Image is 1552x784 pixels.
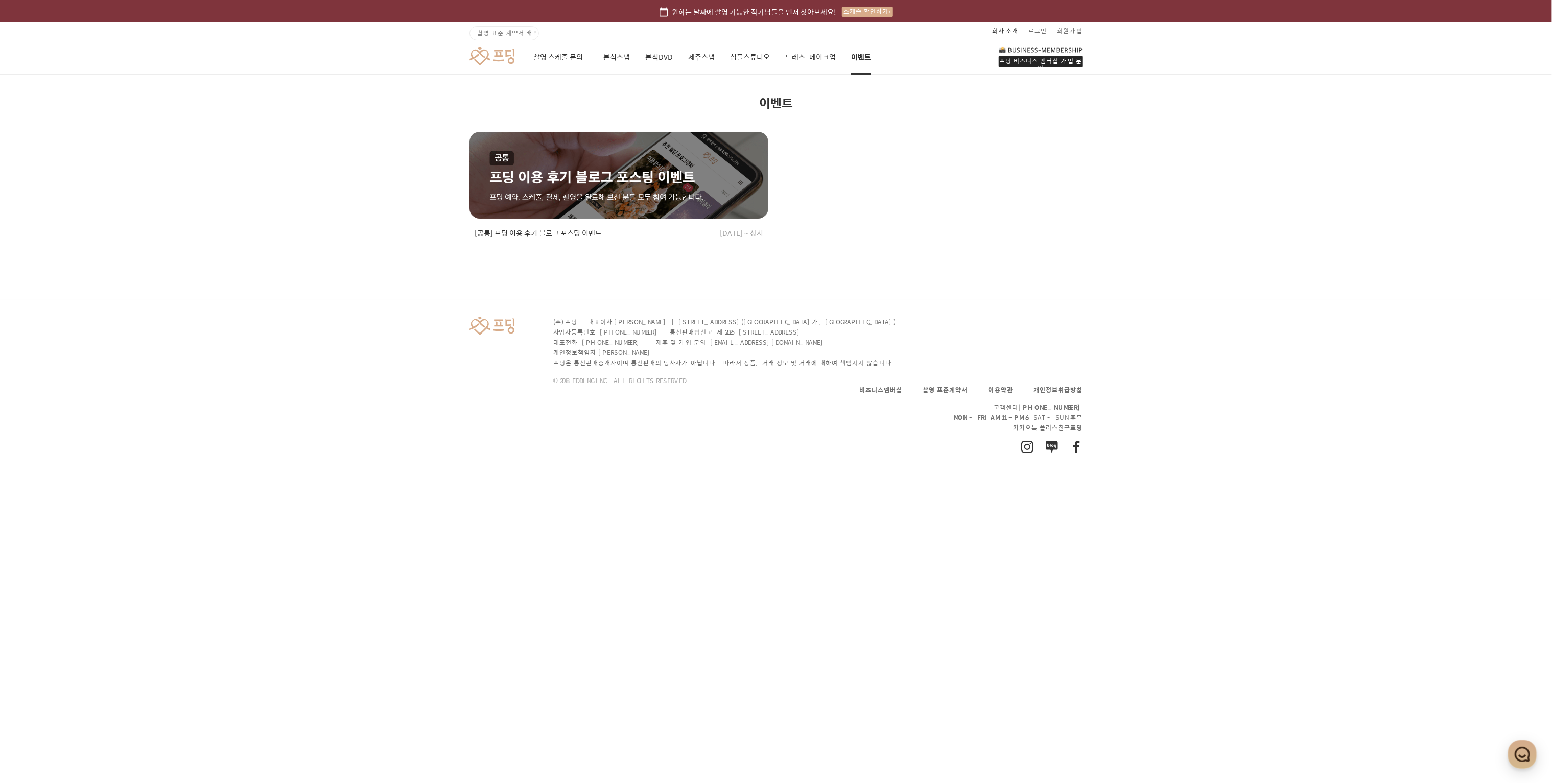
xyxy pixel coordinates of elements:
a: 심플스튜디오 [730,40,770,75]
div: 스케줄 확인하기 [842,7,893,17]
a: 로그인 [1028,22,1047,39]
p: , SAT - SUN 휴무 [859,412,1083,422]
a: 대화 [67,324,132,349]
a: 드레스·메이크업 [785,40,836,75]
span: 촬영 표준 계약서 배포 [477,28,538,37]
a: 촬영 표준 계약서 배포 [469,26,539,40]
a: 본식스냅 [603,40,630,75]
p: 고객센터 [859,402,1083,412]
a: 이용약관 [988,385,1013,394]
span: 원하는 날짜에 촬영 가능한 작가님들을 먼저 찾아보세요! [672,6,837,17]
a: 촬영 표준계약서 [923,385,968,394]
p: 개인정보책임자 [PERSON_NAME] [553,347,898,358]
h2: [공통] 프딩 이용 후기 블로그 포스팅 이벤트 [475,228,602,239]
span: 대화 [93,340,106,348]
a: 회사 소개 [992,22,1018,39]
a: 제주스냅 [688,40,715,75]
span: [DATE] ~ 상시 [720,228,763,239]
a: [공통] 프딩 이용 후기 블로그 포스팅 이벤트[DATE] ~ 상시 [469,132,768,239]
span: 설정 [158,339,170,347]
span: 프딩 [1070,423,1083,432]
p: 카카오톡 플러스친구 [859,422,1083,433]
a: 회원가입 [1057,22,1083,39]
a: 프딩 비즈니스 멤버십 가입 문의 [999,46,1083,67]
a: 홈 [3,324,67,349]
a: 비즈니스멤버십 [859,385,902,394]
span: [PHONE_NUMBER] [1018,402,1083,412]
a: 본식DVD [645,40,673,75]
div: 프딩 비즈니스 멤버십 가입 문의 [999,56,1083,67]
span: 홈 [32,339,38,347]
a: 개인정보취급방침 [1033,385,1083,394]
a: 설정 [132,324,196,349]
p: (주) 프딩 | 대표이사 [PERSON_NAME] | [STREET_ADDRESS]([GEOGRAPHIC_DATA]가, [GEOGRAPHIC_DATA]) [553,317,898,327]
a: 이벤트 [851,40,871,75]
span: MON - FRI AM 11 ~ PM 6 [954,413,1027,422]
p: © 2018 FDDING INC. ALL RIGHTS RESERVED [553,376,898,385]
p: 사업자등록번호 [PHONE_NUMBER] | 통신판매업신고 제 2025-[STREET_ADDRESS] [553,327,898,337]
h1: 이벤트 [469,97,1083,109]
p: 프딩은 통신판매중개자이며 통신판매의 당사자가 아닙니다. 따라서 상품, 거래 정보 및 거래에 대하여 책임지지 않습니다. [553,358,898,368]
p: 대표전화 [PHONE_NUMBER] | 제휴 및 가입 문의 [EMAIL_ADDRESS][DOMAIN_NAME] [553,337,898,347]
a: 촬영 스케줄 문의 [533,40,588,75]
